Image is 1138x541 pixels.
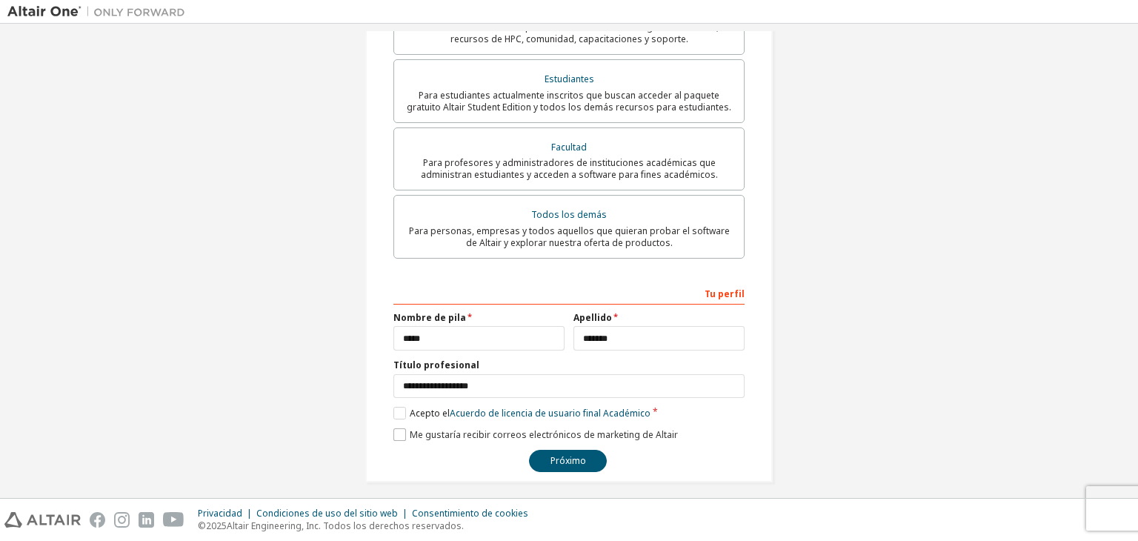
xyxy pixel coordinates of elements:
font: Todos los demás [531,208,607,221]
font: 2025 [206,520,227,532]
font: Me gustaría recibir correos electrónicos de marketing de Altair [410,428,678,441]
font: Nombre de pila [393,311,466,324]
font: Próximo [550,454,586,467]
img: linkedin.svg [139,512,154,528]
font: Para estudiantes actualmente inscritos que buscan acceder al paquete gratuito Altair Student Edit... [407,89,731,113]
font: Apellido [573,311,612,324]
button: Próximo [529,450,607,472]
font: Acuerdo de licencia de usuario final [450,407,601,419]
font: Facultad [551,141,587,153]
font: Para personas, empresas y todos aquellos que quieran probar el software de Altair y explorar nues... [409,225,730,249]
font: Para profesores y administradores de instituciones académicas que administran estudiantes y acced... [421,156,718,181]
img: Altair Uno [7,4,193,19]
font: Acepto el [410,407,450,419]
img: altair_logo.svg [4,512,81,528]
img: youtube.svg [163,512,184,528]
font: Académico [603,407,650,419]
font: © [198,520,206,532]
font: Estudiantes [545,73,594,85]
img: facebook.svg [90,512,105,528]
font: Condiciones de uso del sitio web [256,507,398,520]
font: Para clientes existentes que buscan acceder a descargas de software, recursos de HPC, comunidad, ... [419,21,719,45]
font: Título profesional [393,359,479,371]
font: Altair Engineering, Inc. Todos los derechos reservados. [227,520,464,532]
font: Tu perfil [705,288,745,300]
font: Privacidad [198,507,242,520]
img: instagram.svg [114,512,130,528]
font: Consentimiento de cookies [412,507,528,520]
